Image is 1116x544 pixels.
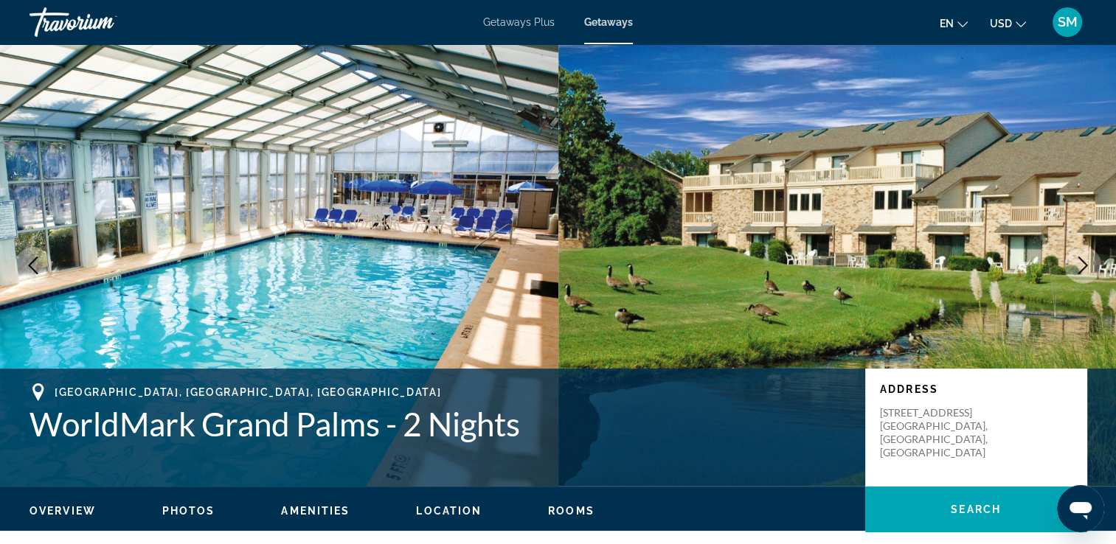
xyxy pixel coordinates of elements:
p: [STREET_ADDRESS] [GEOGRAPHIC_DATA], [GEOGRAPHIC_DATA], [GEOGRAPHIC_DATA] [880,406,998,459]
button: Previous image [15,247,52,284]
button: Photos [162,504,215,517]
span: Location [416,505,482,517]
a: Getaways Plus [483,16,555,28]
span: USD [990,18,1012,29]
span: Search [951,503,1001,515]
button: Overview [30,504,96,517]
span: Rooms [548,505,595,517]
button: Location [416,504,482,517]
a: Travorium [30,3,177,41]
button: Amenities [281,504,350,517]
span: en [940,18,954,29]
button: Next image [1064,247,1101,284]
button: User Menu [1048,7,1086,38]
h1: WorldMark Grand Palms - 2 Nights [30,405,850,443]
a: Getaways [584,16,633,28]
button: Search [865,487,1086,532]
span: Photos [162,505,215,517]
span: SM [1058,15,1078,29]
iframe: Button to launch messaging window [1057,485,1104,532]
span: Overview [30,505,96,517]
span: [GEOGRAPHIC_DATA], [GEOGRAPHIC_DATA], [GEOGRAPHIC_DATA] [55,386,441,398]
button: Change language [940,13,968,34]
span: Amenities [281,505,350,517]
button: Change currency [990,13,1026,34]
p: Address [880,383,1072,395]
button: Rooms [548,504,595,517]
